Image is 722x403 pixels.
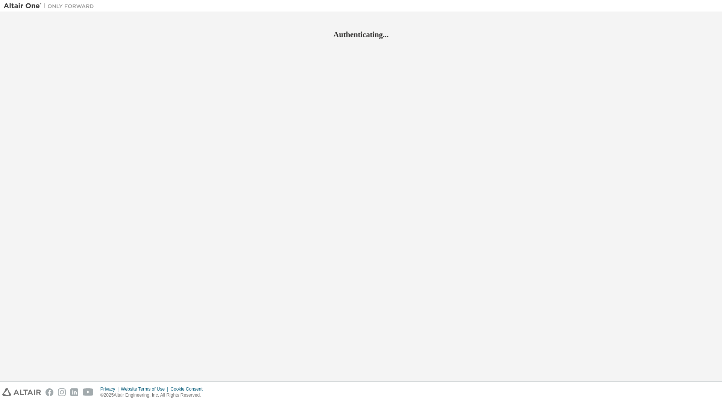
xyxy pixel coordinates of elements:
div: Privacy [100,386,121,392]
img: altair_logo.svg [2,388,41,396]
p: © 2025 Altair Engineering, Inc. All Rights Reserved. [100,392,207,398]
img: instagram.svg [58,388,66,396]
img: youtube.svg [83,388,94,396]
img: linkedin.svg [70,388,78,396]
h2: Authenticating... [4,30,718,39]
div: Cookie Consent [170,386,207,392]
img: facebook.svg [46,388,53,396]
img: Altair One [4,2,98,10]
div: Website Terms of Use [121,386,170,392]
